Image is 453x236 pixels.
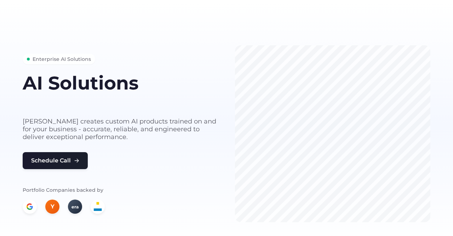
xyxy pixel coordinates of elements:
div: Y [45,200,59,214]
button: Schedule Call [23,152,88,169]
h2: built for your business needs [23,96,218,109]
p: [PERSON_NAME] creates custom AI products trained on and for your business - accurate, reliable, a... [23,117,218,141]
span: Enterprise AI Solutions [33,55,91,63]
div: era [68,200,82,214]
h1: AI Solutions [23,73,218,93]
p: Portfolio Companies backed by [23,186,218,194]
